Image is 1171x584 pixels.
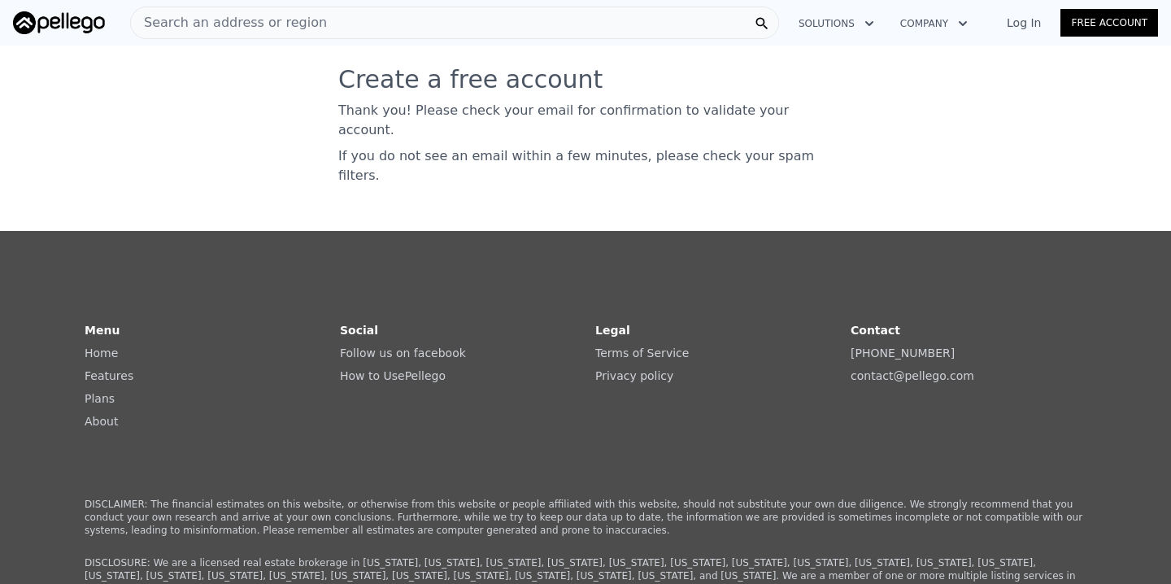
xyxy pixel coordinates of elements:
[340,324,378,337] strong: Social
[338,65,833,94] h3: Create a free account
[595,346,689,360] a: Terms of Service
[13,11,105,34] img: Pellego
[85,415,118,428] a: About
[338,146,833,185] p: If you do not see an email within a few minutes, please check your spam filters.
[85,392,115,405] a: Plans
[85,324,120,337] strong: Menu
[887,9,981,38] button: Company
[85,498,1086,537] p: DISCLAIMER: The financial estimates on this website, or otherwise from this website or people aff...
[987,15,1060,31] a: Log In
[131,13,327,33] span: Search an address or region
[851,346,955,360] a: [PHONE_NUMBER]
[85,346,118,360] a: Home
[851,369,974,382] a: contact@pellego.com
[595,324,630,337] strong: Legal
[786,9,887,38] button: Solutions
[85,369,133,382] a: Features
[340,369,446,382] a: How to UsePellego
[1060,9,1158,37] a: Free Account
[340,346,466,360] a: Follow us on facebook
[851,324,900,337] strong: Contact
[338,101,833,140] p: Thank you! Please check your email for confirmation to validate your account.
[595,369,673,382] a: Privacy policy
